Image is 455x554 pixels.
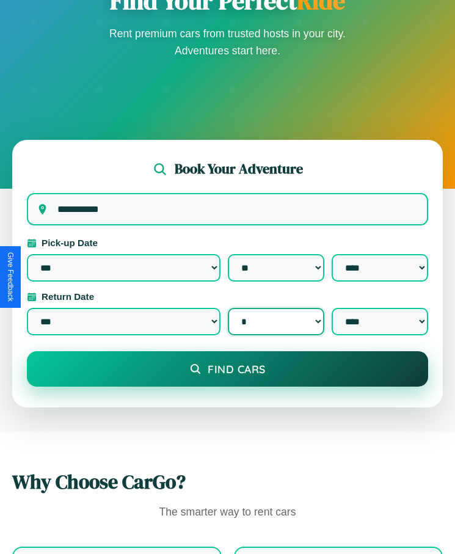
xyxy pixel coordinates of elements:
p: The smarter way to rent cars [12,503,443,522]
h2: Why Choose CarGo? [12,468,443,495]
button: Find Cars [27,351,428,387]
div: Give Feedback [6,252,15,302]
label: Pick-up Date [27,238,428,248]
label: Return Date [27,291,428,302]
h2: Book Your Adventure [175,159,303,178]
p: Rent premium cars from trusted hosts in your city. Adventures start here. [106,25,350,59]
